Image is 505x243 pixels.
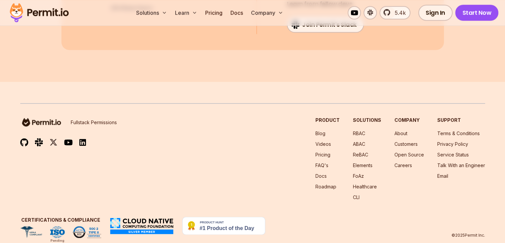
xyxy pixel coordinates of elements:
a: Elements [353,162,373,168]
a: Careers [394,162,412,168]
a: Privacy Policy [437,141,468,147]
img: slack [35,137,43,146]
a: CLI [353,194,360,200]
a: Terms & Conditions [437,130,480,136]
img: ISO [50,226,65,238]
span: 5.4k [391,9,406,17]
h3: Certifications & Compliance [20,217,101,223]
a: Open Source [394,152,424,157]
a: FoAz [353,173,364,179]
button: Solutions [133,6,170,19]
a: ABAC [353,141,365,147]
img: SOC [73,226,101,238]
a: Roadmap [315,184,336,189]
a: Sign In [418,5,453,21]
a: Blog [315,130,325,136]
a: RBAC [353,130,365,136]
img: Permit.io - Never build permissions again | Product Hunt [182,217,265,235]
a: ReBAC [353,152,368,157]
p: Fullstack Permissions [71,119,117,126]
img: youtube [64,138,73,146]
a: FAQ's [315,162,328,168]
h3: Support [437,117,485,123]
img: twitter [49,138,57,146]
button: Company [248,6,286,19]
a: 5.4k [379,6,410,19]
img: Permit logo [7,1,72,24]
a: Pricing [315,152,330,157]
h3: Solutions [353,117,381,123]
h3: Product [315,117,340,123]
img: github [20,138,28,146]
a: Docs [228,6,246,19]
a: Service Status [437,152,469,157]
img: linkedin [79,138,86,146]
img: logo [20,117,63,127]
a: Videos [315,141,331,147]
a: Email [437,173,448,179]
a: Talk With an Engineer [437,162,485,168]
h3: Company [394,117,424,123]
a: Start Now [455,5,499,21]
p: © 2025 Permit Inc. [452,233,485,238]
a: Healthcare [353,184,377,189]
a: Docs [315,173,327,179]
img: HIPAA [20,226,42,238]
button: Learn [172,6,200,19]
a: Pricing [203,6,225,19]
a: About [394,130,407,136]
a: Customers [394,141,418,147]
